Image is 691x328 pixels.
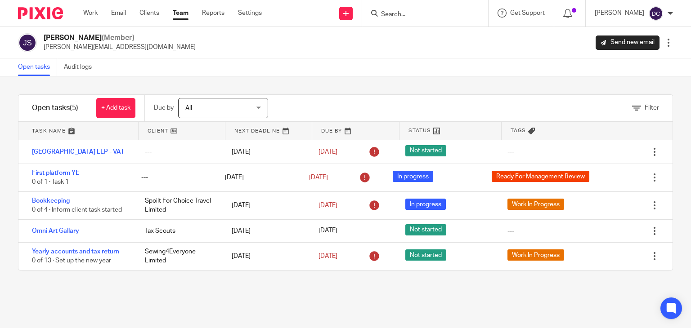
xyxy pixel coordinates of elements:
a: [GEOGRAPHIC_DATA] LLP - VAT [32,149,124,155]
span: 0 of 4 · Inform client task started [32,207,122,213]
p: [PERSON_NAME][EMAIL_ADDRESS][DOMAIN_NAME] [44,43,196,52]
span: (5) [70,104,78,111]
span: [DATE] [319,149,337,155]
img: svg%3E [649,6,663,21]
div: Sewing4Everyone Limited [136,243,223,270]
p: [PERSON_NAME] [595,9,644,18]
div: [DATE] [223,222,310,240]
span: Tags [511,127,526,134]
a: Reports [202,9,224,18]
span: (Member) [102,34,135,41]
span: Work In Progress [507,199,564,210]
div: --- [136,143,223,161]
a: Work [83,9,98,18]
a: Clients [139,9,159,18]
span: [DATE] [319,228,337,234]
a: First platform YE [32,170,79,176]
a: Settings [238,9,262,18]
a: + Add task [96,98,135,118]
a: Bookkeeping [32,198,70,204]
div: --- [132,168,216,186]
span: [DATE] [319,253,337,259]
span: 0 of 1 · Task 1 [32,179,69,186]
span: [DATE] [309,174,328,181]
span: In progress [393,171,433,182]
div: Spoilt For Choice Travel Limited [136,192,223,219]
p: Due by [154,103,174,112]
span: In progress [405,199,446,210]
img: svg%3E [18,33,37,52]
div: [DATE] [223,247,310,265]
div: --- [507,147,514,156]
h2: [PERSON_NAME] [44,33,196,43]
span: 0 of 13 · Set up the new year [32,257,111,264]
div: [DATE] [216,168,300,186]
div: Tax Scouts [136,222,223,240]
input: Search [380,11,461,19]
span: Status [408,127,431,134]
span: Work In Progress [507,249,564,261]
h1: Open tasks [32,103,78,113]
a: Omni Art Gallary [32,228,79,234]
div: [DATE] [223,196,310,214]
span: Ready For Management Review [492,171,589,182]
a: Send new email [596,35,660,50]
a: Team [173,9,188,18]
img: Pixie [18,7,63,19]
a: Open tasks [18,58,57,76]
div: --- [507,226,514,235]
a: Email [111,9,126,18]
span: Not started [405,249,446,261]
a: Audit logs [64,58,99,76]
span: [DATE] [319,202,337,208]
span: Not started [405,145,446,156]
div: [DATE] [223,143,310,161]
a: Yearly accounts and tax return [32,248,119,255]
span: Filter [645,105,659,111]
span: All [185,105,192,111]
span: Not started [405,224,446,235]
span: Get Support [510,10,545,16]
